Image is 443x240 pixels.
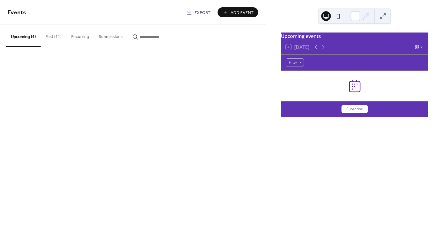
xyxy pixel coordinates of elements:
[341,105,368,113] button: Subscribe
[218,7,258,17] button: Add Event
[182,7,215,17] a: Export
[195,9,211,16] span: Export
[41,25,66,46] button: Past (11)
[94,25,128,46] button: Submissions
[66,25,94,46] button: Recurring
[281,33,428,40] div: Upcoming events
[6,25,41,47] button: Upcoming (4)
[231,9,254,16] span: Add Event
[8,7,26,19] span: Events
